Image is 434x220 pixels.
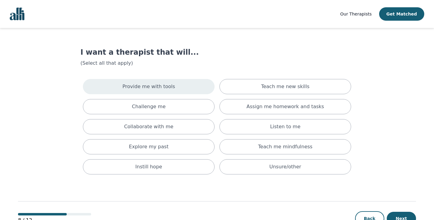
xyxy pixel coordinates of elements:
span: Our Therapists [340,12,372,16]
p: Instill hope [135,163,162,170]
p: Teach me new skills [261,83,310,90]
button: Get Matched [379,7,424,21]
p: Explore my past [129,143,169,150]
p: Listen to me [270,123,301,130]
img: alli logo [10,8,24,20]
a: Our Therapists [340,10,372,18]
p: Provide me with tools [123,83,175,90]
p: Challenge me [132,103,166,110]
p: (Select all that apply) [80,60,354,67]
p: Teach me mindfulness [258,143,312,150]
p: Unsure/other [269,163,301,170]
p: Collaborate with me [124,123,173,130]
p: Assign me homework and tasks [247,103,324,110]
h1: I want a therapist that will... [80,47,354,57]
